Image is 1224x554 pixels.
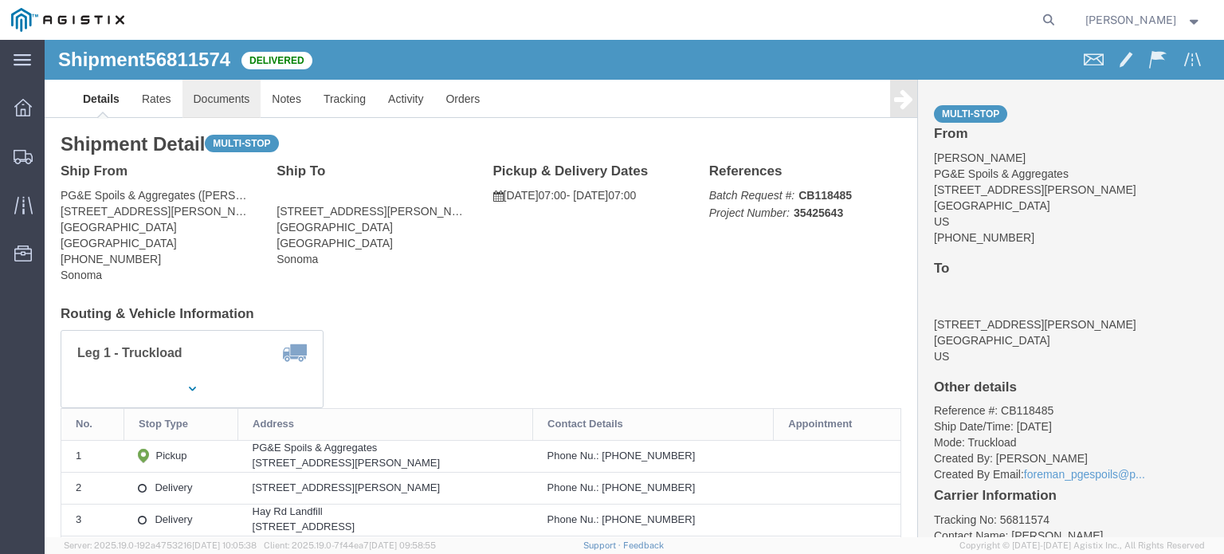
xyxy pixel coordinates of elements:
iframe: FS Legacy Container [45,40,1224,537]
span: Server: 2025.19.0-192a4753216 [64,540,257,550]
span: [DATE] 09:58:55 [369,540,436,550]
a: Feedback [623,540,664,550]
button: [PERSON_NAME] [1085,10,1202,29]
span: Rochelle Manzoni [1085,11,1176,29]
span: [DATE] 10:05:38 [192,540,257,550]
a: Support [583,540,623,550]
span: Copyright © [DATE]-[DATE] Agistix Inc., All Rights Reserved [959,539,1205,552]
img: logo [11,8,124,32]
span: Client: 2025.19.0-7f44ea7 [264,540,436,550]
